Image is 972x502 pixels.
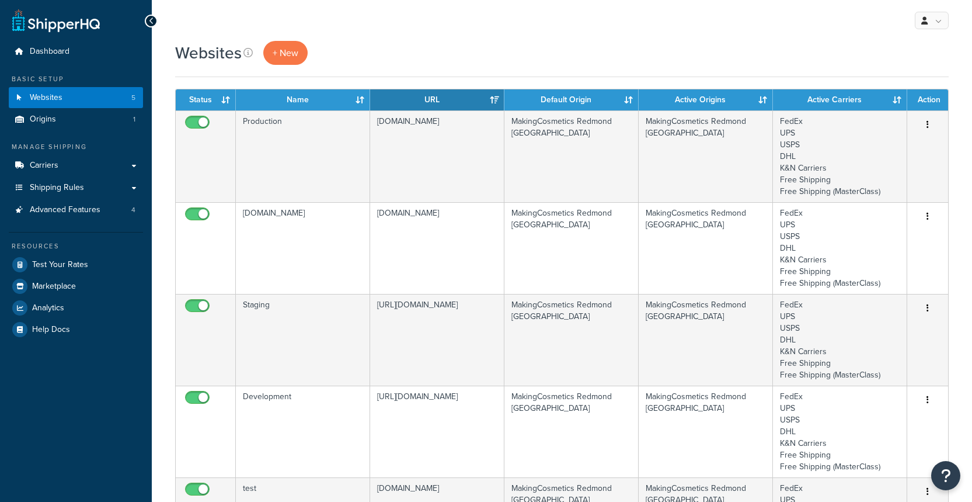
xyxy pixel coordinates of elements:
[9,87,143,109] li: Websites
[9,199,143,221] a: Advanced Features 4
[639,110,773,202] td: MakingCosmetics Redmond [GEOGRAPHIC_DATA]
[236,89,370,110] th: Name: activate to sort column ascending
[30,161,58,171] span: Carriers
[639,294,773,386] td: MakingCosmetics Redmond [GEOGRAPHIC_DATA]
[9,177,143,199] a: Shipping Rules
[9,109,143,130] a: Origins 1
[236,202,370,294] td: [DOMAIN_NAME]
[30,93,62,103] span: Websites
[236,294,370,386] td: Staging
[504,294,639,386] td: MakingCosmetics Redmond [GEOGRAPHIC_DATA]
[30,115,56,124] span: Origins
[504,110,639,202] td: MakingCosmetics Redmond [GEOGRAPHIC_DATA]
[370,202,504,294] td: [DOMAIN_NAME]
[370,386,504,477] td: [URL][DOMAIN_NAME]
[32,260,88,270] span: Test Your Rates
[32,325,70,335] span: Help Docs
[370,89,504,110] th: URL: activate to sort column ascending
[9,74,143,84] div: Basic Setup
[9,199,143,221] li: Advanced Features
[30,205,100,215] span: Advanced Features
[773,110,907,202] td: FedEx UPS USPS DHL K&N Carriers Free Shipping Free Shipping (MasterClass)
[32,282,76,292] span: Marketplace
[9,41,143,63] a: Dashboard
[370,294,504,386] td: [URL][DOMAIN_NAME]
[175,41,242,64] h1: Websites
[639,386,773,477] td: MakingCosmetics Redmond [GEOGRAPHIC_DATA]
[931,461,960,490] button: Open Resource Center
[504,89,639,110] th: Default Origin: activate to sort column ascending
[30,183,84,193] span: Shipping Rules
[30,47,69,57] span: Dashboard
[273,46,298,60] span: + New
[9,87,143,109] a: Websites 5
[9,276,143,297] a: Marketplace
[773,89,907,110] th: Active Carriers: activate to sort column ascending
[263,41,308,65] a: + New
[12,9,100,32] a: ShipperHQ Home
[9,254,143,275] a: Test Your Rates
[773,202,907,294] td: FedEx UPS USPS DHL K&N Carriers Free Shipping Free Shipping (MasterClass)
[504,202,639,294] td: MakingCosmetics Redmond [GEOGRAPHIC_DATA]
[639,89,773,110] th: Active Origins: activate to sort column ascending
[639,202,773,294] td: MakingCosmetics Redmond [GEOGRAPHIC_DATA]
[504,386,639,477] td: MakingCosmetics Redmond [GEOGRAPHIC_DATA]
[9,142,143,152] div: Manage Shipping
[32,303,64,313] span: Analytics
[9,297,143,318] a: Analytics
[9,319,143,340] a: Help Docs
[773,386,907,477] td: FedEx UPS USPS DHL K&N Carriers Free Shipping Free Shipping (MasterClass)
[236,110,370,202] td: Production
[131,93,135,103] span: 5
[176,89,236,110] th: Status: activate to sort column ascending
[370,110,504,202] td: [DOMAIN_NAME]
[133,115,135,124] span: 1
[907,89,948,110] th: Action
[131,205,135,215] span: 4
[9,241,143,251] div: Resources
[236,386,370,477] td: Development
[9,109,143,130] li: Origins
[9,155,143,176] a: Carriers
[773,294,907,386] td: FedEx UPS USPS DHL K&N Carriers Free Shipping Free Shipping (MasterClass)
